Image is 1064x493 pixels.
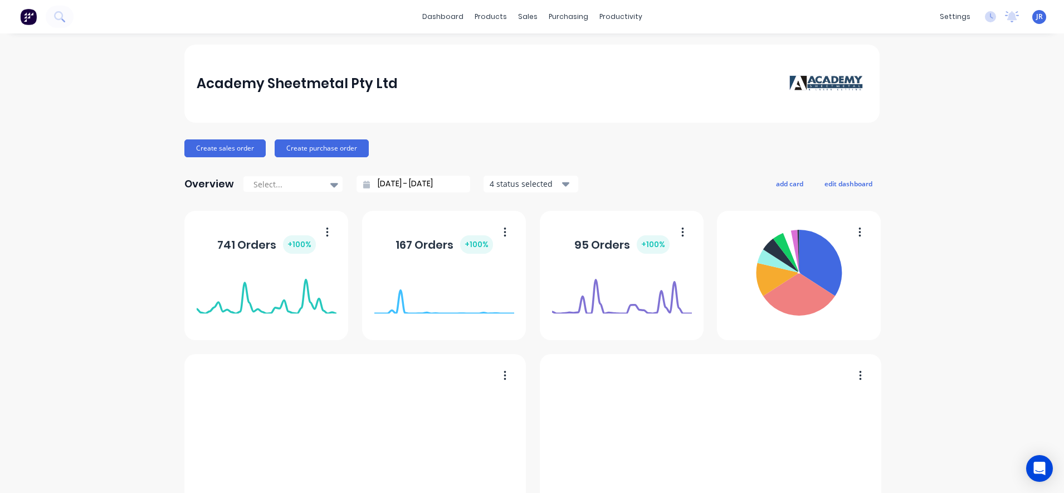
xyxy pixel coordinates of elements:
a: dashboard [417,8,469,25]
div: + 100 % [460,235,493,254]
button: 4 status selected [484,176,578,192]
div: settings [934,8,976,25]
img: Academy Sheetmetal Pty Ltd [789,75,867,92]
div: Open Intercom Messenger [1026,455,1053,482]
button: add card [769,176,811,191]
div: productivity [594,8,648,25]
div: sales [513,8,543,25]
div: 167 Orders [396,235,493,254]
div: 4 status selected [490,178,560,190]
div: Academy Sheetmetal Pty Ltd [197,72,398,95]
div: 95 Orders [574,235,670,254]
button: Create purchase order [275,139,369,157]
img: Factory [20,8,37,25]
button: Create sales order [184,139,266,157]
button: edit dashboard [817,176,880,191]
div: purchasing [543,8,594,25]
div: + 100 % [637,235,670,254]
div: Overview [184,173,234,195]
span: JR [1036,12,1043,22]
div: products [469,8,513,25]
div: + 100 % [283,235,316,254]
div: 741 Orders [217,235,316,254]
